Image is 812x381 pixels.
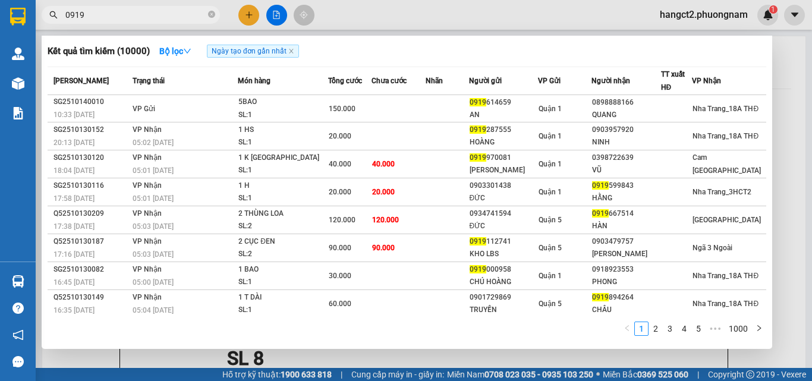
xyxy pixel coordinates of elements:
[470,291,537,304] div: 0901729869
[238,248,328,261] div: SL: 2
[65,8,206,21] input: Tìm tên, số ĐT hoặc mã đơn
[539,160,562,168] span: Quận 1
[133,265,162,273] span: VP Nhận
[693,300,759,308] span: Nha Trang_18A THĐ
[470,136,537,149] div: HOÀNG
[329,216,355,224] span: 120.000
[288,48,294,54] span: close
[238,276,328,289] div: SL: 1
[592,181,609,190] span: 0919
[470,153,486,162] span: 0919
[133,209,162,218] span: VP Nhận
[238,291,328,304] div: 1 T DÀI
[207,45,299,58] span: Ngày tạo đơn gần nhất
[12,329,24,341] span: notification
[693,105,759,113] span: Nha Trang_18A THĐ
[238,235,328,248] div: 2 CỤC ĐEN
[470,96,537,109] div: 614659
[133,250,174,259] span: 05:03 [DATE]
[538,77,561,85] span: VP Gửi
[53,291,129,304] div: Q52510130149
[592,248,660,260] div: [PERSON_NAME]
[329,272,351,280] span: 30.000
[592,209,609,218] span: 0919
[592,180,660,192] div: 599843
[539,272,562,280] span: Quận 1
[53,111,95,119] span: 10:33 [DATE]
[592,109,660,121] div: QUANG
[752,322,766,336] button: right
[706,322,725,336] span: •••
[470,220,537,232] div: ĐỨC
[539,132,562,140] span: Quận 1
[238,77,270,85] span: Món hàng
[693,132,759,140] span: Nha Trang_18A THĐ
[133,237,162,245] span: VP Nhận
[238,180,328,193] div: 1 H
[238,164,328,177] div: SL: 1
[12,303,24,314] span: question-circle
[133,194,174,203] span: 05:01 [DATE]
[133,306,174,314] span: 05:04 [DATE]
[620,322,634,336] button: left
[661,70,685,92] span: TT xuất HĐ
[539,216,562,224] span: Quận 5
[133,166,174,175] span: 05:01 [DATE]
[238,304,328,317] div: SL: 1
[238,263,328,276] div: 1 BAO
[159,46,191,56] strong: Bộ lọc
[634,322,649,336] li: 1
[635,322,648,335] a: 1
[539,244,562,252] span: Quận 5
[470,125,486,134] span: 0919
[329,300,351,308] span: 60.000
[133,181,162,190] span: VP Nhận
[133,222,174,231] span: 05:03 [DATE]
[49,11,58,19] span: search
[12,77,24,90] img: warehouse-icon
[592,291,660,304] div: 894264
[372,216,399,224] span: 120.000
[470,192,537,204] div: ĐỨC
[592,207,660,220] div: 667514
[470,276,537,288] div: CHÚ HOÀNG
[12,48,24,60] img: warehouse-icon
[470,248,537,260] div: KHO LBS
[328,77,362,85] span: Tổng cước
[372,160,395,168] span: 40.000
[470,152,537,164] div: 970081
[208,11,215,18] span: close-circle
[329,188,351,196] span: 20.000
[470,235,537,248] div: 112741
[238,152,328,165] div: 1 K [GEOGRAPHIC_DATA]
[12,107,24,119] img: solution-icon
[693,153,761,175] span: Cam [GEOGRAPHIC_DATA]
[53,263,129,276] div: SG2510130082
[539,300,562,308] span: Quận 5
[329,132,351,140] span: 20.000
[133,153,162,162] span: VP Nhận
[678,322,691,335] a: 4
[133,125,162,134] span: VP Nhận
[649,322,663,336] li: 2
[725,322,752,336] li: 1000
[693,244,732,252] span: Ngã 3 Ngoài
[53,278,95,286] span: 16:45 [DATE]
[53,207,129,220] div: Q52510130209
[649,322,662,335] a: 2
[329,244,351,252] span: 90.000
[539,188,562,196] span: Quận 1
[592,136,660,149] div: NINH
[592,293,609,301] span: 0919
[53,166,95,175] span: 18:04 [DATE]
[624,325,631,332] span: left
[238,220,328,233] div: SL: 2
[693,272,759,280] span: Nha Trang_18A THĐ
[12,275,24,288] img: warehouse-icon
[372,244,395,252] span: 90.000
[53,306,95,314] span: 16:35 [DATE]
[663,322,677,336] li: 3
[208,10,215,21] span: close-circle
[752,322,766,336] li: Next Page
[756,325,763,332] span: right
